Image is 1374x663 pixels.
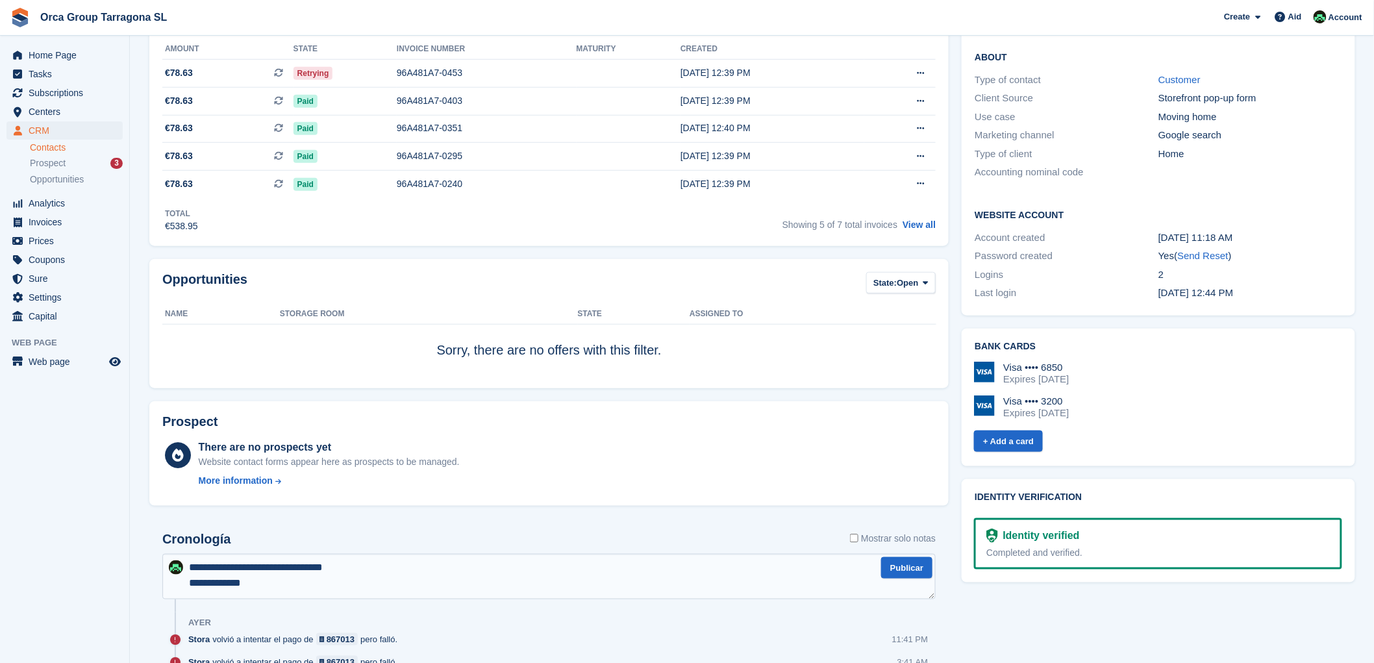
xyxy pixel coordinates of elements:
font: €78.63 [165,95,193,106]
font: Storefront pop-up form [1158,92,1256,103]
font: There are no prospects yet [199,442,332,453]
font: Expires [DATE] [1003,407,1069,418]
a: menu [6,213,123,231]
font: Logins [975,269,1003,280]
font: Name [165,309,188,318]
font: Paid [297,124,314,133]
img: Ready for identity verification [986,529,997,543]
font: 96A481A7-0351 [397,123,462,133]
font: Marketing channel [975,129,1055,140]
a: Customer [1158,74,1201,85]
font: [DATE] 12:39 PM [681,179,751,189]
font: Prospect [162,414,218,429]
font: Completed and verified. [986,547,1082,558]
font: [DATE] 12:40 PM [681,123,751,133]
font: Paid [297,152,314,161]
font: Paid [297,180,314,189]
label: Mostrar solo notas [850,532,936,545]
a: menu [6,269,123,288]
font: Maturity [577,44,616,53]
font: Prices [29,236,54,246]
a: menu [6,46,123,64]
font: Centers [29,106,60,117]
a: 867013 [316,633,358,645]
div: 867013 [327,633,355,645]
font: Coupons [29,255,65,265]
font: Tasks [29,69,52,79]
font: 96A481A7-0403 [397,95,462,106]
font: Account created [975,232,1045,243]
a: menu [6,121,123,140]
font: Home Page [29,50,77,60]
a: menu [6,194,123,212]
span: Stora [188,633,210,645]
img: Tania [1314,10,1327,23]
font: Google search [1158,129,1222,140]
font: + Add a card [983,436,1034,446]
font: More information [199,475,273,486]
font: CRM [29,125,49,136]
font: Type of client [975,148,1032,159]
div: Ayer [188,618,211,628]
a: menu [6,353,123,371]
img: Visa Logo [974,395,995,416]
font: Invoice number [397,44,465,53]
font: €78.63 [165,123,193,133]
a: menu [6,103,123,121]
font: Website account [975,210,1064,220]
font: Account [1329,12,1362,22]
a: Orca Group Tarragona SL [35,6,172,28]
a: Prospect 3 [30,156,123,170]
font: Sorry, there are no offers with this filter. [437,343,662,357]
time: 2025-04-15 10:44:05 UTC [1158,287,1234,298]
font: [DATE] 12:39 PM [681,95,751,106]
font: 96A481A7-0295 [397,151,462,161]
font: €538.95 [165,221,198,231]
font: Accounting nominal code [975,166,1084,177]
font: Showing 5 of 7 total invoices [782,219,897,230]
button: Publicar [881,557,932,579]
font: €78.63 [165,68,193,78]
a: More information [199,474,460,488]
button: State: Open [866,272,936,294]
font: Visa •••• 3200 [1003,395,1063,407]
font: Home [1158,148,1184,159]
font: Capital [29,311,57,321]
font: 96A481A7-0453 [397,68,462,78]
a: View all [903,219,936,230]
font: Website contact forms appear here as prospects to be managed. [199,457,460,467]
a: menu [6,232,123,250]
a: menu [6,288,123,306]
a: Store Preview [107,354,123,369]
font: Invoices [29,217,62,227]
font: Password created [975,250,1053,261]
font: ( [1174,250,1177,261]
font: Settings [29,292,62,303]
font: Create [1224,12,1250,21]
a: Send Reset [1177,250,1228,261]
font: 96A481A7-0240 [397,179,462,189]
font: Identity verified [1003,530,1080,541]
font: Assigned to [690,309,743,318]
font: Analytics [29,198,65,208]
font: Type of contact [975,74,1041,85]
font: Subscriptions [29,88,83,98]
font: 2 [1158,269,1164,280]
font: Storage room [280,309,345,318]
font: Amount [165,44,199,53]
font: Retrying [297,69,329,78]
font: Identity verification [975,492,1082,502]
font: [DATE] 12:39 PM [681,68,751,78]
a: Contacts [30,142,123,154]
font: About [975,52,1007,62]
a: Opportunities [30,173,123,186]
font: €78.63 [165,179,193,189]
font: ) [1229,250,1232,261]
font: Expires [DATE] [1003,373,1069,384]
font: Opportunities [162,272,247,286]
font: Contacts [30,142,66,153]
div: 11:41 PM [892,633,929,645]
